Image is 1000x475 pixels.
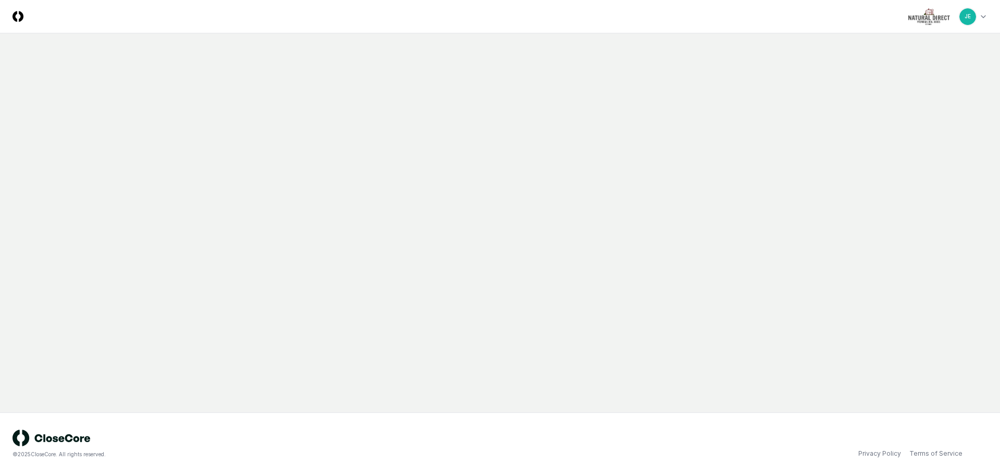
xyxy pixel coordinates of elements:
div: © 2025 CloseCore. All rights reserved. [12,450,500,458]
img: logo [12,430,91,446]
a: Privacy Policy [858,449,901,458]
img: Natural Direct logo [908,8,950,25]
img: Logo [12,11,23,22]
button: JE [958,7,977,26]
span: JE [965,13,971,20]
a: Terms of Service [909,449,963,458]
